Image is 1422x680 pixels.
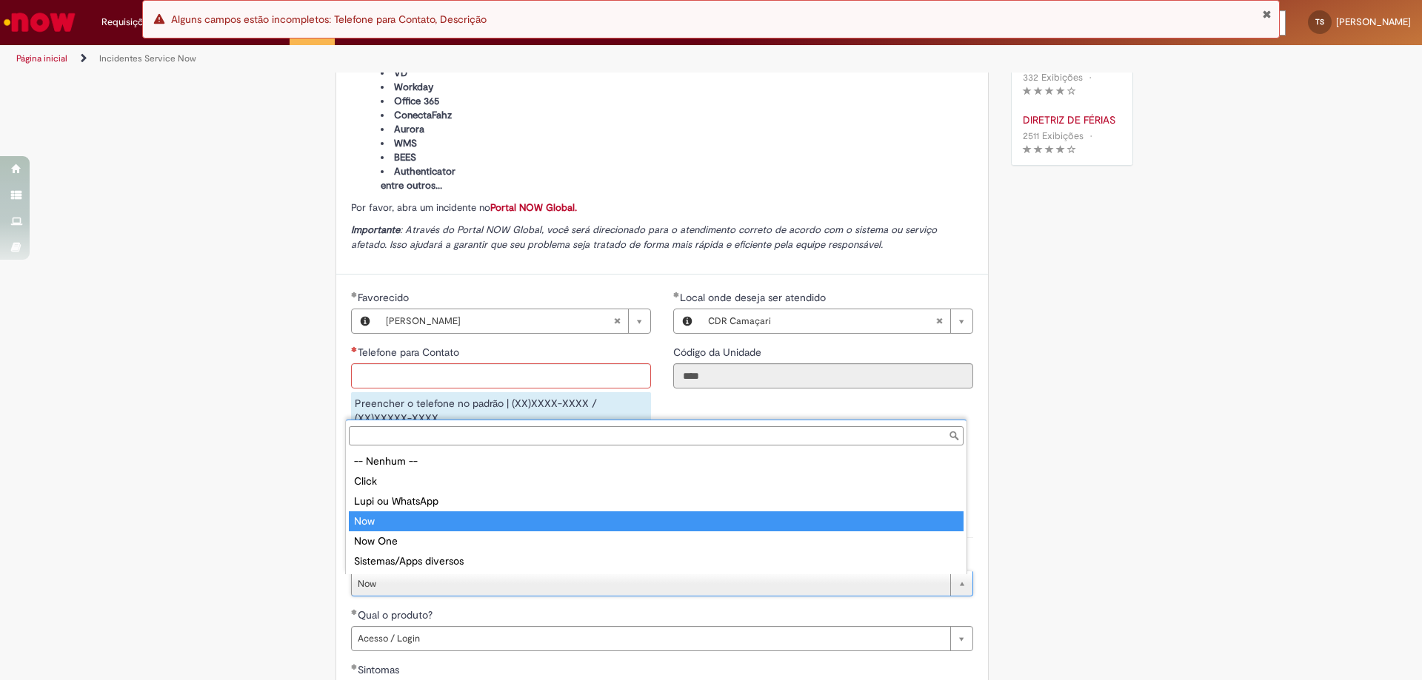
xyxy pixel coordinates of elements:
div: Lupi ou WhatsApp [349,491,964,511]
div: Click [349,471,964,491]
div: Now One [349,531,964,551]
div: -- Nenhum -- [349,451,964,471]
div: Now [349,511,964,531]
div: Sistemas/Apps diversos [349,551,964,571]
ul: Onde você está tendo problemas? [346,448,967,574]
